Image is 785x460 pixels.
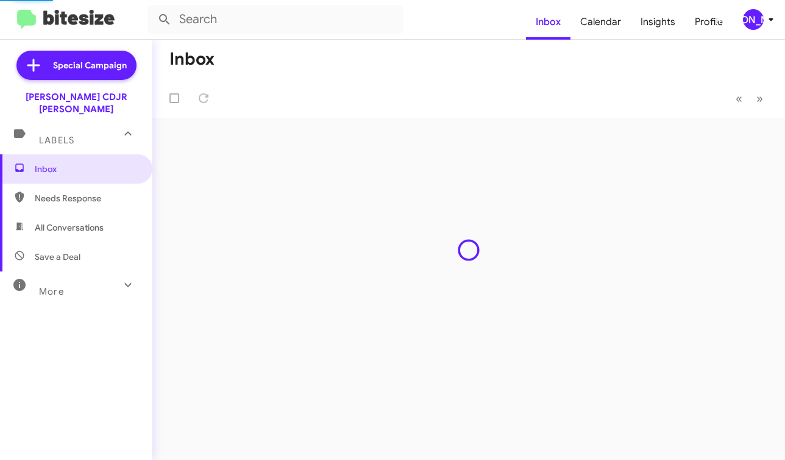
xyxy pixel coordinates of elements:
[16,51,137,80] a: Special Campaign
[39,135,74,146] span: Labels
[756,91,763,106] span: »
[736,91,742,106] span: «
[35,192,138,204] span: Needs Response
[35,221,104,234] span: All Conversations
[631,4,685,40] a: Insights
[39,286,64,297] span: More
[35,163,138,175] span: Inbox
[685,4,733,40] a: Profile
[728,86,750,111] button: Previous
[729,86,770,111] nav: Page navigation example
[147,5,403,34] input: Search
[733,9,772,30] button: [PERSON_NAME]
[570,4,631,40] a: Calendar
[53,59,127,71] span: Special Campaign
[169,49,215,69] h1: Inbox
[743,9,764,30] div: [PERSON_NAME]
[35,251,80,263] span: Save a Deal
[526,4,570,40] a: Inbox
[749,86,770,111] button: Next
